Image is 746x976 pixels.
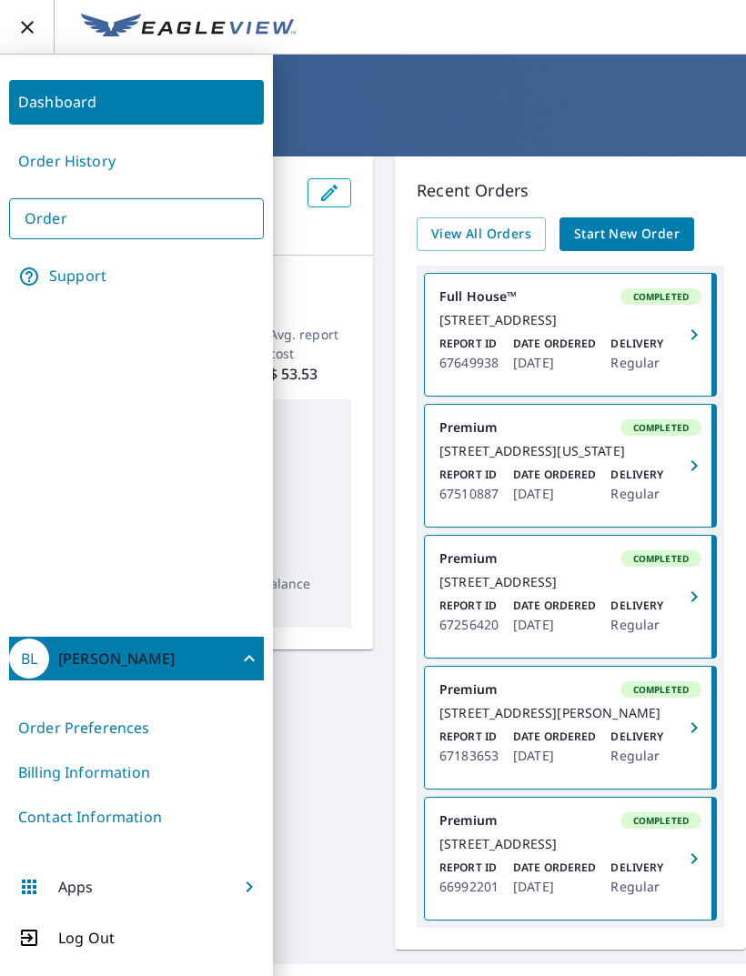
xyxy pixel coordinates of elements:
p: Date Ordered [513,336,596,352]
p: Regular [610,614,663,636]
p: Regular [610,876,663,898]
p: $ 53.53 [269,363,352,385]
p: [DATE] [513,352,596,374]
p: Apps [58,876,94,898]
div: [STREET_ADDRESS] [439,312,701,328]
p: [DATE] [513,483,596,505]
div: BL [9,639,49,679]
p: 67649938 [439,352,499,374]
div: Premium [439,812,701,829]
p: Report ID [439,860,499,876]
a: Support [9,254,264,299]
div: [STREET_ADDRESS][US_STATE] [439,443,701,459]
p: Regular [610,352,663,374]
p: Date Ordered [513,860,596,876]
span: View All Orders [431,223,531,246]
p: Report ID [439,467,499,483]
a: Order History [9,139,264,184]
span: Start New Order [574,223,680,246]
img: EV Logo [81,14,296,41]
p: 66992201 [439,876,499,898]
div: Premium [439,550,701,567]
p: Regular [610,483,663,505]
span: Completed [622,814,700,827]
button: Apps [9,865,264,909]
p: Delivery [610,598,663,614]
p: Balance [262,574,338,593]
button: BL[PERSON_NAME] [9,637,264,680]
p: Delivery [610,729,663,745]
p: Delivery [610,336,663,352]
div: Premium [439,419,701,436]
p: Report ID [439,729,499,745]
p: Avg. report cost [269,325,352,363]
div: [STREET_ADDRESS][PERSON_NAME] [439,705,701,721]
div: Premium [439,681,701,698]
p: Delivery [610,860,663,876]
p: [PERSON_NAME] [58,649,175,669]
div: Full House™ [439,288,701,305]
p: 67510887 [439,483,499,505]
p: [DATE] [513,876,596,898]
div: [STREET_ADDRESS] [439,574,701,590]
span: Completed [622,552,700,565]
p: Date Ordered [513,467,596,483]
h1: Dashboard [22,106,724,143]
a: Billing Information [9,750,264,795]
p: Report ID [439,598,499,614]
p: Date Ordered [513,598,596,614]
button: Log Out [9,927,264,949]
a: Order Preferences [9,706,264,750]
a: Order [9,198,264,239]
span: Completed [622,290,700,303]
a: Contact Information [9,795,264,840]
p: Delivery [610,467,663,483]
p: [DATE] [513,614,596,636]
a: Dashboard [9,80,264,125]
div: [STREET_ADDRESS] [439,836,701,852]
p: 67256420 [439,614,499,636]
p: Date Ordered [513,729,596,745]
p: 67183653 [439,745,499,767]
p: Recent Orders [417,178,724,203]
p: Regular [610,745,663,767]
p: Log Out [58,927,115,949]
span: Completed [622,683,700,696]
span: Completed [622,421,700,434]
p: [DATE] [513,745,596,767]
p: Report ID [439,336,499,352]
